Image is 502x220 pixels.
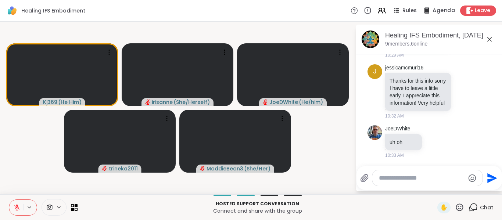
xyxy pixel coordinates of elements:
span: irisanne [152,98,173,106]
span: Rules [402,7,417,14]
span: Leave [475,7,490,14]
span: 10:33 AM [385,152,404,159]
button: Send [483,170,499,186]
img: https://sharewell-space-live.sfo3.digitaloceanspaces.com/user-generated/e5a8753c-ef0c-4530-b7f0-9... [367,125,382,140]
span: Healing IFS Embodiment [21,7,85,14]
span: ( She/Herself ) [173,98,210,106]
p: Thanks for this info sorry I have to leave a little early. I appreciate this information! Very he... [390,77,447,107]
span: Kj369 [43,98,57,106]
span: audio-muted [145,100,150,105]
a: jessicamcmurl16 [385,64,423,72]
span: 10:32 AM [385,113,404,119]
span: Chat [480,204,493,211]
span: ( She/Her ) [244,165,270,172]
img: ShareWell Logomark [6,4,18,17]
span: MaddieBean3 [207,165,243,172]
span: Agenda [433,7,455,15]
span: audio-muted [263,100,268,105]
div: Healing IFS Embodiment, [DATE] [385,31,497,40]
span: audio-muted [102,166,107,171]
img: Healing IFS Embodiment, Sep 06 [362,30,379,48]
span: ( He/him ) [299,98,323,106]
span: JoeDWhite [269,98,298,106]
textarea: Type your message [379,174,465,182]
p: Hosted support conversation [82,201,433,207]
span: 10:29 AM [385,52,404,58]
span: audio-muted [200,166,205,171]
p: uh oh [390,138,417,146]
button: Emoji picker [468,174,477,183]
p: 9 members, 6 online [385,40,427,48]
span: ✋ [440,203,448,212]
span: trineka2011 [109,165,138,172]
a: JoeDWhite [385,125,410,133]
span: ( He Him ) [58,98,82,106]
p: Connect and share with the group [82,207,433,214]
span: j [373,66,377,76]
